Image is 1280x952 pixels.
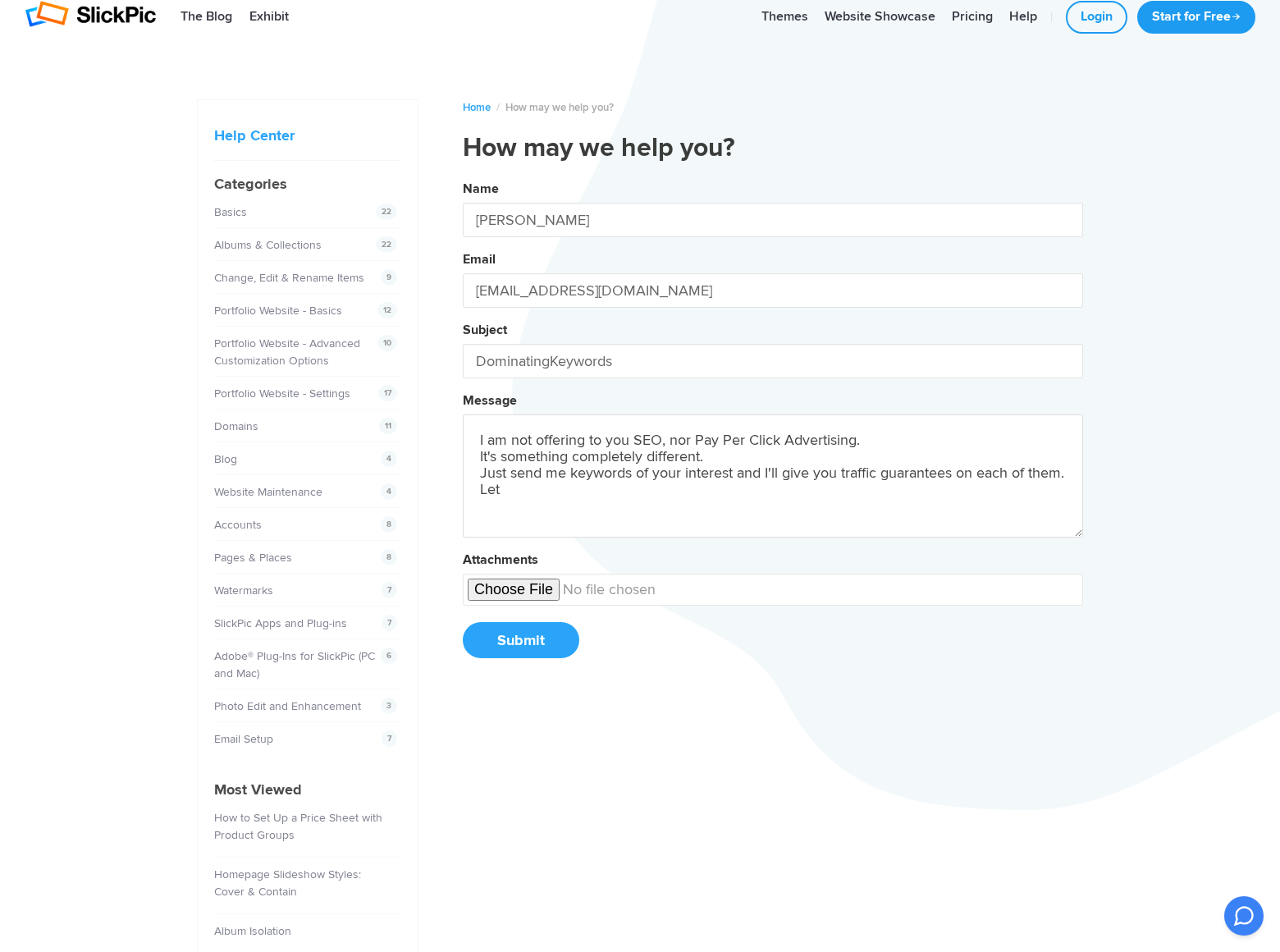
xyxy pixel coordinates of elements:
label: Attachments [463,552,538,568]
span: 12 [377,302,397,318]
input: Your Email [463,273,1083,308]
a: Email Setup [214,732,273,746]
span: 8 [381,516,397,533]
span: 7 [382,730,397,747]
h4: Most Viewed [214,779,401,801]
span: 8 [381,549,397,565]
button: NameEmailSubjectMessageAttachmentsSubmit [463,175,1083,675]
label: Message [463,392,517,409]
span: 10 [377,335,397,351]
label: Subject [463,322,507,338]
a: Change, Edit & Rename Items [214,271,364,285]
a: Watermarks [214,584,273,597]
input: Your Subject [463,344,1083,378]
h4: Categories [214,173,401,195]
span: 3 [381,698,397,714]
a: Blog [214,452,237,466]
a: Accounts [214,518,262,532]
a: Portfolio Website - Settings [214,387,350,400]
span: 11 [379,418,397,434]
span: / [496,101,500,114]
a: Help Center [214,126,295,144]
span: 7 [382,582,397,598]
a: Homepage Slideshow Styles: Cover & Contain [214,867,361,899]
span: How may we help you? [505,101,614,114]
a: Adobe® Plug-Ins for SlickPic (PC and Mac) [214,649,375,680]
a: SlickPic Apps and Plug-ins [214,616,347,630]
a: Album Isolation [214,924,291,938]
span: 9 [381,269,397,286]
span: 7 [382,615,397,631]
a: Website Maintenance [214,485,322,499]
a: Portfolio Website - Basics [214,304,342,318]
button: Submit [463,622,579,658]
span: 17 [378,385,397,401]
a: Photo Edit and Enhancement [214,699,361,713]
span: 22 [376,204,397,220]
a: Basics [214,205,247,219]
a: Home [463,101,491,114]
a: Pages & Places [214,551,292,565]
input: undefined [463,574,1083,606]
span: 6 [381,648,397,664]
span: 4 [381,451,397,467]
a: Albums & Collections [214,238,322,252]
span: 22 [376,236,397,253]
a: How to Set Up a Price Sheet with Product Groups [214,811,382,842]
span: 4 [381,483,397,500]
label: Name [463,181,499,197]
a: Portfolio Website - Advanced Customization Options [214,336,360,368]
a: Domains [214,419,258,433]
h1: How may we help you? [463,132,1083,165]
input: Your Name [463,203,1083,237]
label: Email [463,251,496,268]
